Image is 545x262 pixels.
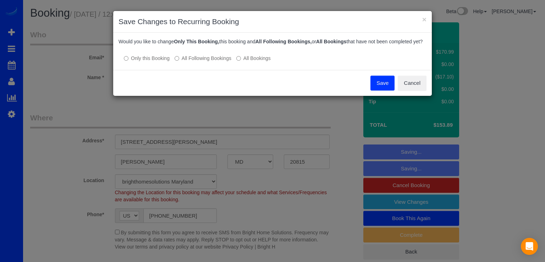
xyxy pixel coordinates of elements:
button: Save [370,76,395,91]
h3: Save Changes to Recurring Booking [119,16,426,27]
input: All Following Bookings [175,56,179,61]
label: This and all the bookings after it will be changed. [175,55,231,62]
label: All bookings that have not been completed yet will be changed. [236,55,271,62]
input: Only this Booking [124,56,128,61]
p: Would you like to change this booking and or that have not been completed yet? [119,38,426,45]
b: All Following Bookings, [255,39,312,44]
button: × [422,16,426,23]
button: Cancel [398,76,426,91]
div: Open Intercom Messenger [521,238,538,255]
b: All Bookings [316,39,347,44]
input: All Bookings [236,56,241,61]
b: Only This Booking, [174,39,219,44]
label: All other bookings in the series will remain the same. [124,55,170,62]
